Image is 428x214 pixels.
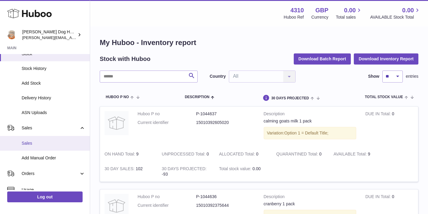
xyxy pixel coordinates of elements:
span: 0 [319,152,322,156]
td: 0 [157,147,215,161]
span: Sales [22,140,85,146]
div: calming goats milk 1 pack [264,118,357,124]
span: [PERSON_NAME][EMAIL_ADDRESS][DOMAIN_NAME] [22,35,120,40]
span: Option 1 = Default Title; [284,131,329,135]
strong: DUE IN Total [365,111,392,118]
td: 9 [329,147,386,161]
span: 30 DAYS PROJECTED [271,96,309,100]
strong: 30 DAYS PROJECTED [162,166,207,173]
span: Usage [22,187,85,193]
strong: QUARANTINED Total [276,152,319,158]
span: Total stock value [365,95,403,99]
dt: Current identifier [138,203,196,208]
span: Stock History [22,66,85,71]
span: Add Stock [22,80,85,86]
span: Delivery History [22,95,85,101]
span: 0.00 [253,166,261,171]
a: 0.00 AVAILABLE Stock Total [370,6,421,20]
strong: AVAILABLE Total [333,152,368,158]
td: -93 [157,161,215,182]
button: Download Inventory Report [354,53,418,64]
label: Show [368,74,379,79]
img: product image [105,111,129,135]
strong: ALLOCATED Total [219,152,256,158]
span: AVAILABLE Stock Total [370,14,421,20]
dd: 15010392605020 [196,120,255,125]
strong: Description [264,194,357,201]
dt: Huboo P no [138,194,196,200]
a: 0.00 Total sales [336,6,363,20]
div: [PERSON_NAME] Dog House [22,29,76,41]
span: Add Manual Order [22,155,85,161]
strong: Total stock value [219,166,252,173]
strong: UNPROCESSED Total [162,152,207,158]
strong: ON HAND Total [105,152,136,158]
td: 9 [100,147,157,161]
span: 0.00 [402,6,414,14]
td: 0 [361,107,418,147]
strong: 30 DAY SALES [105,166,136,173]
div: Huboo Ref [284,14,304,20]
span: ASN Uploads [22,110,85,116]
dd: P-1044636 [196,194,255,200]
dt: Current identifier [138,120,196,125]
span: entries [406,74,418,79]
dd: 15010392375644 [196,203,255,208]
div: cranberry 1 pack [264,201,357,207]
strong: DUE IN Total [365,194,392,200]
dt: Huboo P no [138,111,196,117]
button: Download Batch Report [294,53,351,64]
strong: 4310 [290,6,304,14]
strong: GBP [315,6,328,14]
td: 102 [100,161,157,182]
td: 0 [214,147,272,161]
div: Currency [311,14,329,20]
strong: Description [264,111,357,118]
span: Total sales [336,14,363,20]
img: toby@hackneydoghouse.com [7,30,16,39]
span: 0.00 [344,6,356,14]
h2: Stock with Huboo [100,55,150,63]
div: Variation: [264,127,357,139]
span: Description [185,95,209,99]
span: Orders [22,171,79,176]
span: Stock [22,51,85,57]
a: Log out [7,191,83,202]
label: Country [210,74,226,79]
span: Sales [22,125,79,131]
dd: P-1044637 [196,111,255,117]
h1: My Huboo - Inventory report [100,38,418,47]
span: Huboo P no [106,95,129,99]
